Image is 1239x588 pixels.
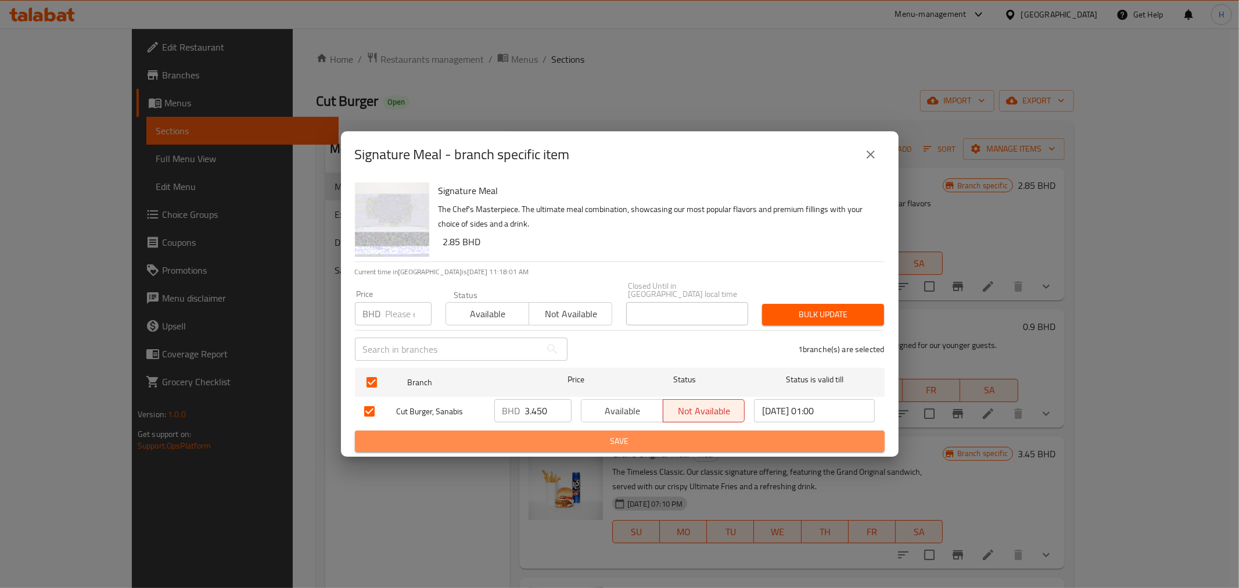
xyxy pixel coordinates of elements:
p: Current time in [GEOGRAPHIC_DATA] is [DATE] 11:18:01 AM [355,267,885,277]
button: Save [355,431,885,452]
input: Please enter price [525,399,572,422]
h2: Signature Meal - branch specific item [355,145,570,164]
span: Available [451,306,525,322]
input: Please enter price [386,302,432,325]
button: Available [581,399,663,422]
h6: Signature Meal [439,182,875,199]
button: close [857,141,885,168]
p: BHD [502,404,520,418]
span: Save [364,434,875,449]
span: Status is valid till [754,372,875,387]
span: Price [537,372,615,387]
img: Signature Meal [355,182,429,257]
button: Not available [529,302,612,325]
span: Available [586,403,659,420]
button: Available [446,302,529,325]
span: Status [624,372,745,387]
button: Bulk update [762,304,884,325]
p: The Chef's Masterpiece. The ultimate meal combination, showcasing our most popular flavors and pr... [439,202,875,231]
input: Search in branches [355,338,541,361]
span: Cut Burger, Sanabis [397,404,485,419]
span: Branch [407,375,528,390]
span: Not available [534,306,608,322]
span: Not available [668,403,741,420]
h6: 2.85 BHD [443,234,875,250]
p: 1 branche(s) are selected [798,343,885,355]
span: Bulk update [771,307,875,322]
p: BHD [363,307,381,321]
button: Not available [663,399,745,422]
